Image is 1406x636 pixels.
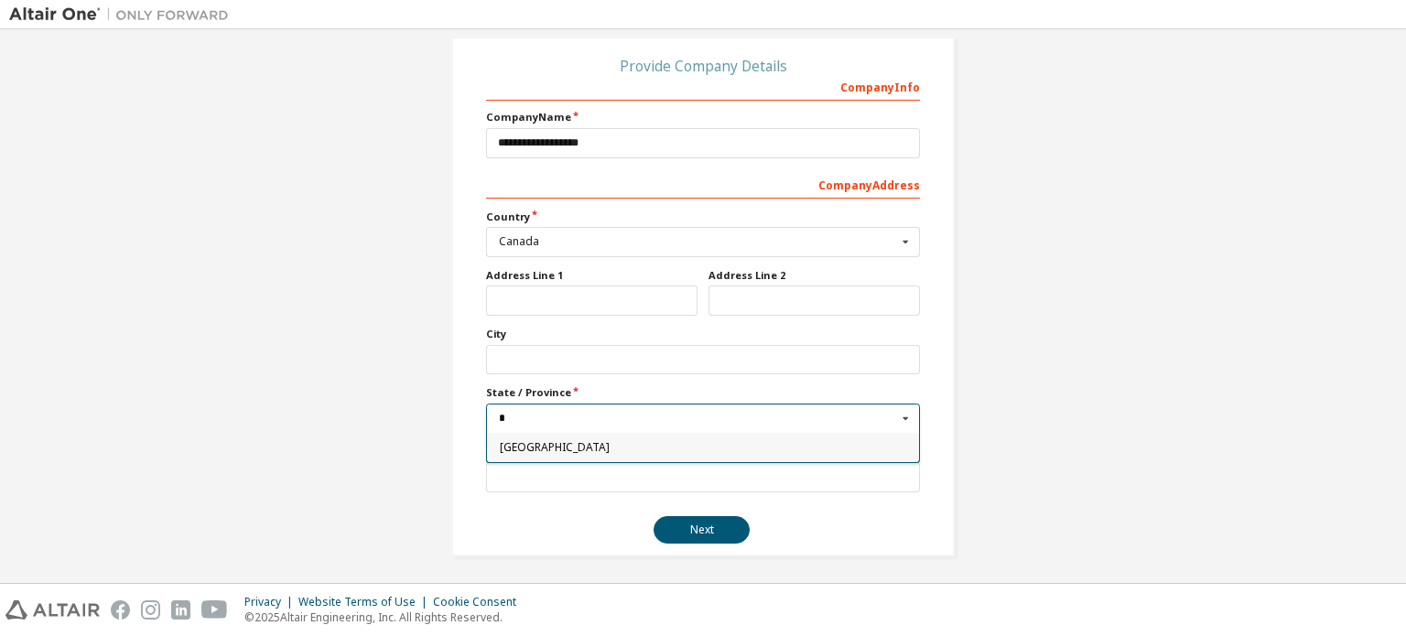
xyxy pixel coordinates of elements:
button: Next [654,516,750,544]
img: altair_logo.svg [5,600,100,620]
div: Company Address [486,169,920,199]
div: Provide Company Details [486,60,920,71]
img: linkedin.svg [171,600,190,620]
img: Altair One [9,5,238,24]
span: [GEOGRAPHIC_DATA] [500,442,907,453]
div: Cookie Consent [433,595,527,609]
label: City [486,327,920,341]
label: State / Province [486,385,920,400]
label: Company Name [486,110,920,124]
img: instagram.svg [141,600,160,620]
div: Privacy [244,595,298,609]
img: facebook.svg [111,600,130,620]
div: Company Info [486,71,920,101]
p: © 2025 Altair Engineering, Inc. All Rights Reserved. [244,609,527,625]
img: youtube.svg [201,600,228,620]
label: Country [486,210,920,224]
div: Canada [499,236,897,247]
label: Address Line 2 [708,268,920,283]
div: Website Terms of Use [298,595,433,609]
label: Address Line 1 [486,268,698,283]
